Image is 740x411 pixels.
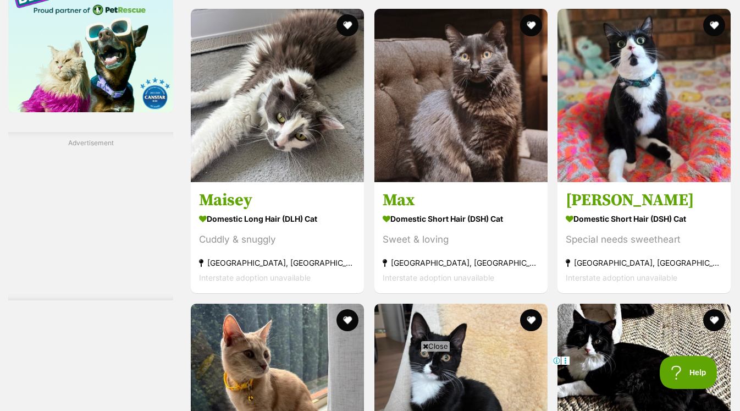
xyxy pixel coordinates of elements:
[383,255,539,270] strong: [GEOGRAPHIC_DATA], [GEOGRAPHIC_DATA]
[566,190,722,211] h3: [PERSON_NAME]
[336,14,358,36] button: favourite
[374,182,548,293] a: Max Domestic Short Hair (DSH) Cat Sweet & loving [GEOGRAPHIC_DATA], [GEOGRAPHIC_DATA] Interstate ...
[383,273,494,282] span: Interstate adoption unavailable
[170,356,570,405] iframe: Advertisement
[199,232,356,247] div: Cuddly & snuggly
[191,9,364,182] img: Maisey - Domestic Long Hair (DLH) Cat
[199,211,356,227] strong: Domestic Long Hair (DLH) Cat
[383,190,539,211] h3: Max
[8,152,173,289] iframe: Advertisement
[336,309,358,331] button: favourite
[557,9,731,182] img: Lucy - Domestic Short Hair (DSH) Cat
[520,14,542,36] button: favourite
[703,14,725,36] button: favourite
[566,211,722,227] strong: Domestic Short Hair (DSH) Cat
[660,356,718,389] iframe: Help Scout Beacon - Open
[421,341,450,352] span: Close
[191,182,364,293] a: Maisey Domestic Long Hair (DLH) Cat Cuddly & snuggly [GEOGRAPHIC_DATA], [GEOGRAPHIC_DATA] Interst...
[199,255,356,270] strong: [GEOGRAPHIC_DATA], [GEOGRAPHIC_DATA]
[199,190,356,211] h3: Maisey
[703,309,725,331] button: favourite
[8,132,173,301] div: Advertisement
[520,309,542,331] button: favourite
[557,182,731,293] a: [PERSON_NAME] Domestic Short Hair (DSH) Cat Special needs sweetheart [GEOGRAPHIC_DATA], [GEOGRAPH...
[383,211,539,227] strong: Domestic Short Hair (DSH) Cat
[199,273,311,282] span: Interstate adoption unavailable
[383,232,539,247] div: Sweet & loving
[566,255,722,270] strong: [GEOGRAPHIC_DATA], [GEOGRAPHIC_DATA]
[566,273,677,282] span: Interstate adoption unavailable
[566,232,722,247] div: Special needs sweetheart
[374,9,548,182] img: Max - Domestic Short Hair (DSH) Cat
